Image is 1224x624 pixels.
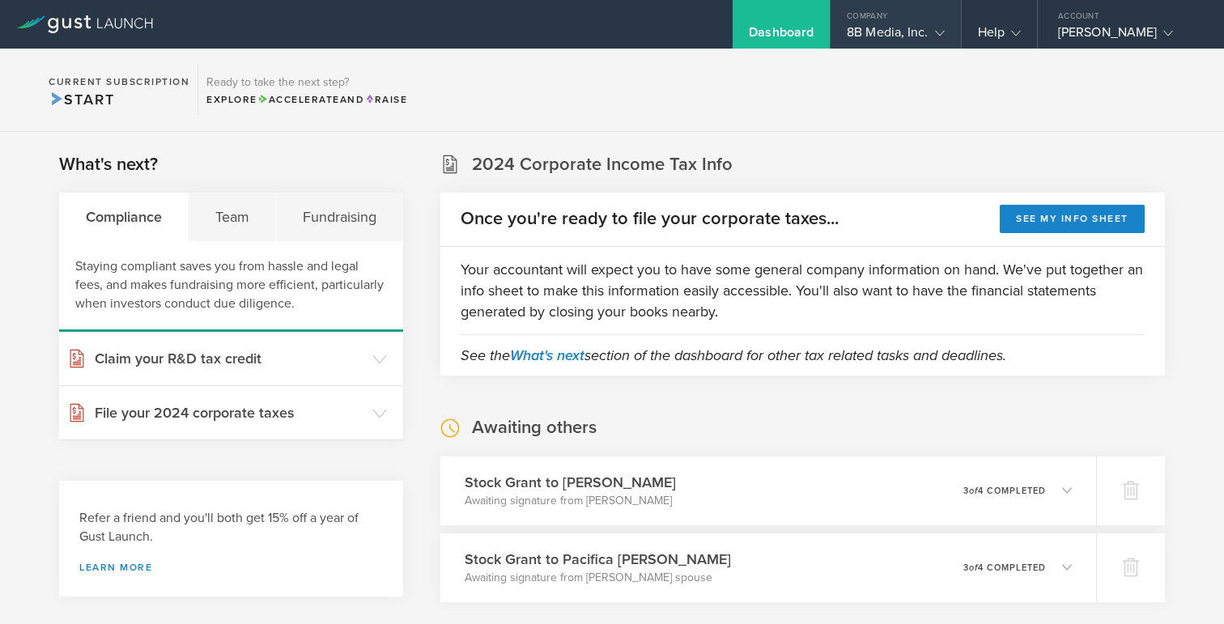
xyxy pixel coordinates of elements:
h3: File your 2024 corporate taxes [95,402,364,423]
div: Ready to take the next step?ExploreAccelerateandRaise [198,65,415,115]
h3: Claim your R&D tax credit [95,348,364,369]
a: What's next [510,346,584,364]
div: Dashboard [749,24,814,49]
p: Your accountant will expect you to have some general company information on hand. We've put toget... [461,259,1145,322]
span: and [257,94,365,105]
em: of [969,562,978,573]
span: Start [49,91,114,108]
p: Awaiting signature from [PERSON_NAME] spouse [465,570,731,586]
p: 3 4 completed [963,486,1046,495]
a: Learn more [79,562,383,572]
h3: Ready to take the next step? [206,77,407,88]
h2: 2024 Corporate Income Tax Info [472,153,733,176]
h3: Stock Grant to Pacifica [PERSON_NAME] [465,549,731,570]
div: 8B Media, Inc. [847,24,944,49]
iframe: Chat Widget [1143,546,1224,624]
span: Accelerate [257,94,340,105]
h2: Current Subscription [49,77,189,87]
button: See my info sheet [1000,205,1145,233]
p: 3 4 completed [963,563,1046,572]
h3: Refer a friend and you'll both get 15% off a year of Gust Launch. [79,509,383,546]
div: Fundraising [276,193,402,241]
div: Compliance [59,193,189,241]
div: Staying compliant saves you from hassle and legal fees, and makes fundraising more efficient, par... [59,241,403,332]
div: Help [978,24,1021,49]
h2: What's next? [59,153,158,176]
h2: Awaiting others [472,416,597,439]
div: Team [189,193,276,241]
em: of [969,486,978,496]
h2: Once you're ready to file your corporate taxes... [461,207,839,231]
div: Explore [206,92,407,107]
div: [PERSON_NAME] [1058,24,1196,49]
h3: Stock Grant to [PERSON_NAME] [465,472,676,493]
p: Awaiting signature from [PERSON_NAME] [465,493,676,509]
span: Raise [364,94,407,105]
em: See the section of the dashboard for other tax related tasks and deadlines. [461,346,1006,364]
